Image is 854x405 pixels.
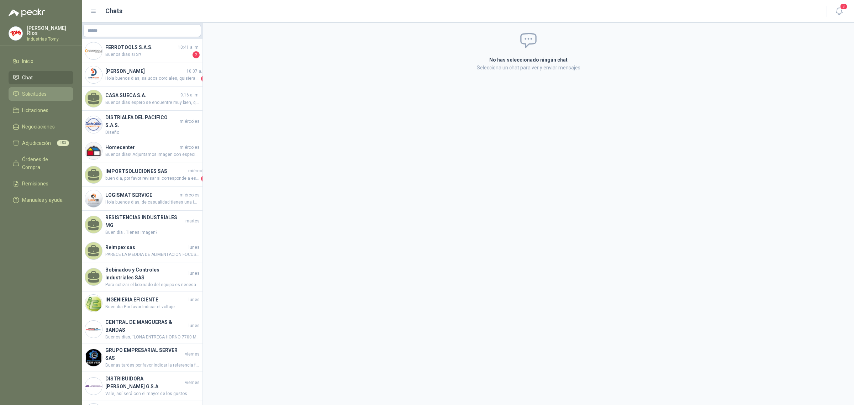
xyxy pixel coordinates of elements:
[82,39,202,63] a: Company LogoFERROTOOLS S.A.S.10:41 a. m.Buenos dias si Sr!2
[22,180,48,188] span: Remisiones
[27,37,73,41] p: Industrias Tomy
[22,74,33,81] span: Chat
[840,3,848,10] span: 3
[22,90,47,98] span: Solicitudes
[105,91,179,99] h4: CASA SUECA S.A.
[833,5,845,18] button: 3
[105,282,200,288] span: Para cotizar el bobinado del equipo es necesario realizar una evaluacion, conocer la potencia del...
[22,123,55,131] span: Negociaciones
[105,251,200,258] span: PARECE LA MEDDIA DE ALIMENTACION FOCUS... CONFIRMAR SI ES BANDA SINTETICA POLIURETANO DE 1.4MM DE...
[105,243,187,251] h4: Reimpex sas
[9,136,73,150] a: Adjudicación153
[180,192,200,199] span: miércoles
[105,296,187,304] h4: INGENIERIA EFICIENTE
[188,168,208,174] span: miércoles
[105,229,200,236] span: Buen día . Tienes imagen?
[105,67,185,75] h4: [PERSON_NAME]
[9,153,73,174] a: Órdenes de Compra
[82,111,202,139] a: Company LogoDISTRIALFA DEL PACIFICO S.A.S.miércolesDiseño
[105,43,176,51] h4: FERROTOOLS S.A.S.
[404,56,653,64] h2: No has seleccionado ningún chat
[185,379,200,386] span: viernes
[105,143,178,151] h4: Homecenter
[85,116,102,133] img: Company Logo
[105,334,200,341] span: Buenos días, "LONA ENTREGA HORNO 7700 MM LARGO* 1300 MM ANCHO L1
[9,71,73,84] a: Chat
[180,118,200,125] span: miércoles
[9,9,45,17] img: Logo peakr
[9,120,73,133] a: Negociaciones
[22,106,48,114] span: Licitaciones
[193,51,200,58] span: 2
[82,163,202,187] a: IMPORTSOLUCIONES SASmiércolesbuen dia, por favor revisar si corresponde a esta referencia [PERSON...
[9,104,73,117] a: Licitaciones
[189,244,200,251] span: lunes
[105,362,200,369] span: Buenas tardes por favor indicar la referencia foto y especificaciones tecnicas de la esta pistola...
[85,321,102,338] img: Company Logo
[178,44,200,51] span: 10:41 a. m.
[85,42,102,59] img: Company Logo
[105,129,200,136] span: Diseño
[105,199,200,206] span: Hola buenos dias, de casualidad tienes una imagen de referencia
[82,187,202,211] a: Company LogoLOGISMAT SERVICEmiércolesHola buenos dias, de casualidad tienes una imagen de referencia
[22,139,51,147] span: Adjudicación
[180,144,200,151] span: miércoles
[9,27,22,40] img: Company Logo
[85,66,102,83] img: Company Logo
[22,57,33,65] span: Inicio
[27,26,73,36] p: [PERSON_NAME] Ríos
[404,64,653,72] p: Selecciona un chat para ver y enviar mensajes
[82,139,202,163] a: Company LogoHomecentermiércolesBuenos días! Adjuntamos imagen con especificaciones. Tener por fav...
[105,266,187,282] h4: Bobinados y Controles Industriales SAS
[180,92,200,99] span: 9:16 a. m.
[85,190,102,207] img: Company Logo
[105,151,200,158] span: Buenos días! Adjuntamos imagen con especificaciones. Tener por favor en cuenta que la capacidad v...
[105,167,187,175] h4: IMPORTSOLUCIONES SAS
[105,318,187,334] h4: CENTRAL DE MANGUERAS & BANDAS
[82,63,202,87] a: Company Logo[PERSON_NAME]10:07 a. m.Hola buenos dias, saludos cordiales, quisiera mas informacion...
[201,75,208,82] span: 1
[185,218,200,225] span: martes
[82,372,202,400] a: Company LogoDISTRIBUIDORA [PERSON_NAME] G S.AviernesVale, así será con el mayor de los gustos
[82,315,202,344] a: Company LogoCENTRAL DE MANGUERAS & BANDASlunesBuenos días, "LONA ENTREGA HORNO 7700 MM LARGO* 130...
[105,99,200,106] span: Buenos días espero se encuentre muy bien, quería realizar una consulta para proceder a cotizar, ¿...
[85,142,102,159] img: Company Logo
[189,270,200,277] span: lunes
[9,193,73,207] a: Manuales y ayuda
[22,196,63,204] span: Manuales y ayuda
[105,6,122,16] h1: Chats
[9,87,73,101] a: Solicitudes
[82,291,202,315] a: Company LogoINGENIERIA EFICIENTElunesBuen día Por favor Indicar el voltaje
[85,349,102,366] img: Company Logo
[105,375,184,390] h4: DISTRIBUIDORA [PERSON_NAME] G S.A
[57,140,69,146] span: 153
[105,304,200,310] span: Buen día Por favor Indicar el voltaje
[189,322,200,329] span: lunes
[105,191,178,199] h4: LOGISMAT SERVICE
[9,54,73,68] a: Inicio
[105,346,184,362] h4: GRUPO EMPRESARIAL SERVER SAS
[186,68,208,75] span: 10:07 a. m.
[185,351,200,358] span: viernes
[105,390,200,397] span: Vale, así será con el mayor de los gustos
[201,175,208,182] span: 1
[82,211,202,239] a: RESISTENCIAS INDUSTRIALES MGmartesBuen día . Tienes imagen?
[22,156,67,171] span: Órdenes de Compra
[82,87,202,111] a: CASA SUECA S.A.9:16 a. m.Buenos días espero se encuentre muy bien, quería realizar una consulta p...
[85,295,102,312] img: Company Logo
[105,75,200,82] span: Hola buenos dias, saludos cordiales, quisiera mas informacion sobre la cotizacion de este product...
[82,343,202,372] a: Company LogoGRUPO EMPRESARIAL SERVER SASviernesBuenas tardes por favor indicar la referencia foto...
[105,214,184,229] h4: RESISTENCIAS INDUSTRIALES MG
[105,114,178,129] h4: DISTRIALFA DEL PACIFICO S.A.S.
[82,263,202,291] a: Bobinados y Controles Industriales SASlunesPara cotizar el bobinado del equipo es necesario reali...
[82,239,202,263] a: Reimpex saslunesPARECE LA MEDDIA DE ALIMENTACION FOCUS... CONFIRMAR SI ES BANDA SINTETICA POLIURE...
[189,296,200,303] span: lunes
[85,378,102,395] img: Company Logo
[9,177,73,190] a: Remisiones
[105,51,191,58] span: Buenos dias si Sr!
[105,175,200,182] span: buen dia, por favor revisar si corresponde a esta referencia [PERSON_NAME]-PS/1AC/24DC/10 - Fuent...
